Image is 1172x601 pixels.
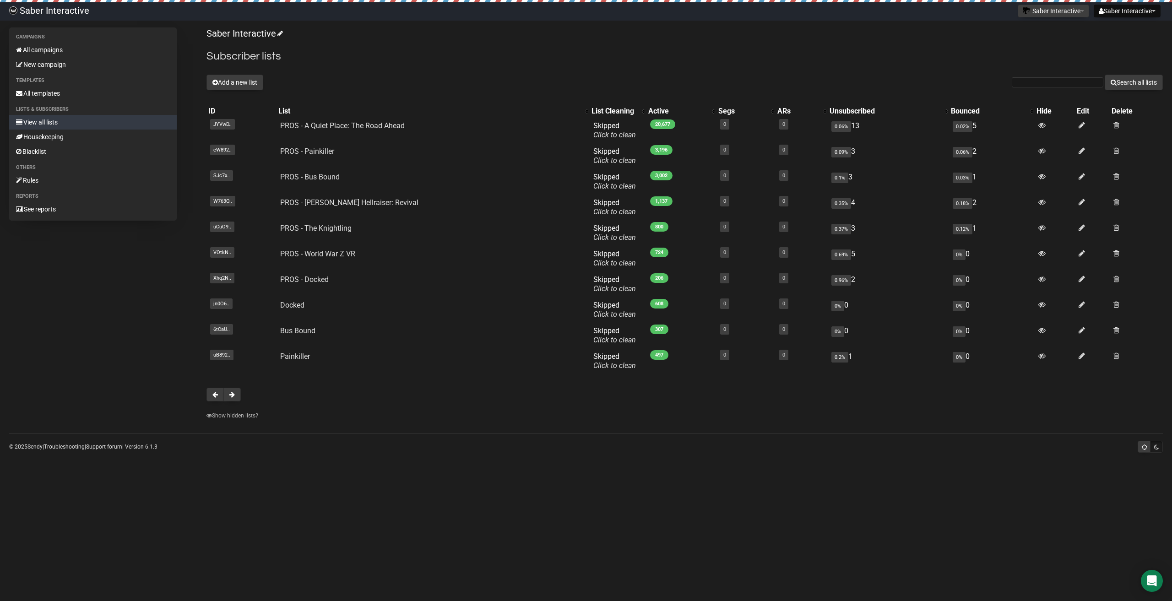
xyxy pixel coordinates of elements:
[593,198,636,216] span: Skipped
[723,121,726,127] a: 0
[723,249,726,255] a: 0
[9,43,177,57] a: All campaigns
[9,202,177,217] a: See reports
[953,173,972,183] span: 0.03%
[782,198,785,204] a: 0
[718,107,766,116] div: Segs
[828,220,949,246] td: 3
[782,275,785,281] a: 0
[650,273,668,283] span: 206
[831,326,844,337] span: 0%
[650,350,668,360] span: 497
[831,173,848,183] span: 0.1%
[782,352,785,358] a: 0
[210,170,233,181] span: SJc7x..
[44,444,85,450] a: Troubleshooting
[831,249,851,260] span: 0.69%
[953,224,972,234] span: 0.12%
[782,301,785,307] a: 0
[210,145,235,155] span: eW892..
[593,156,636,165] a: Click to clean
[953,352,966,363] span: 0%
[782,249,785,255] a: 0
[1112,107,1161,116] div: Delete
[949,323,1035,348] td: 0
[828,118,949,143] td: 13
[723,173,726,179] a: 0
[9,130,177,144] a: Housekeeping
[27,444,43,450] a: Sendy
[593,130,636,139] a: Click to clean
[206,105,277,118] th: ID: No sort applied, sorting is disabled
[828,195,949,220] td: 4
[949,105,1035,118] th: Bounced: No sort applied, activate to apply an ascending sort
[777,107,819,116] div: ARs
[593,259,636,267] a: Click to clean
[650,196,673,206] span: 1,137
[953,301,966,311] span: 0%
[593,284,636,293] a: Click to clean
[9,442,157,452] p: © 2025 | | | Version 6.1.3
[9,115,177,130] a: View all lists
[650,299,668,309] span: 608
[716,105,776,118] th: Segs: No sort applied, activate to apply an ascending sort
[210,119,235,130] span: JYVwD..
[650,222,668,232] span: 800
[1036,107,1073,116] div: Hide
[1141,570,1163,592] div: Open Intercom Messenger
[210,324,233,335] span: 6tCaU..
[949,169,1035,195] td: 1
[953,198,972,209] span: 0.18%
[280,121,405,130] a: PROS - A Quiet Place: The Road Ahead
[723,147,726,153] a: 0
[828,348,949,374] td: 1
[953,326,966,337] span: 0%
[593,182,636,190] a: Click to clean
[280,301,304,309] a: Docked
[593,249,636,267] span: Skipped
[949,220,1035,246] td: 1
[1018,5,1089,17] button: Saber Interactive
[210,298,233,309] span: jn0O6..
[723,326,726,332] a: 0
[949,271,1035,297] td: 0
[9,104,177,115] li: Lists & subscribers
[280,224,352,233] a: PROS - The Knightling
[650,248,668,257] span: 724
[280,326,315,335] a: Bus Bound
[210,222,234,232] span: uCuO9..
[646,105,716,118] th: Active: No sort applied, activate to apply an ascending sort
[1105,75,1163,90] button: Search all lists
[650,119,675,129] span: 20,677
[828,297,949,323] td: 0
[280,352,310,361] a: Painkiller
[277,105,590,118] th: List: No sort applied, activate to apply an ascending sort
[206,28,282,39] a: Saber Interactive
[593,275,636,293] span: Skipped
[782,147,785,153] a: 0
[1077,107,1107,116] div: Edit
[593,352,636,370] span: Skipped
[831,147,851,157] span: 0.09%
[650,145,673,155] span: 3,196
[782,121,785,127] a: 0
[9,6,17,15] img: ec1bccd4d48495f5e7d53d9a520ba7e5
[280,249,355,258] a: PROS - World War Z VR
[593,326,636,344] span: Skipped
[831,121,851,132] span: 0.06%
[953,275,966,286] span: 0%
[1110,105,1163,118] th: Delete: No sort applied, sorting is disabled
[1023,7,1030,14] img: 1.png
[648,107,707,116] div: Active
[953,121,972,132] span: 0.02%
[953,249,966,260] span: 0%
[206,412,258,419] a: Show hidden lists?
[593,336,636,344] a: Click to clean
[593,207,636,216] a: Click to clean
[210,273,234,283] span: Xhq2N..
[1035,105,1075,118] th: Hide: No sort applied, sorting is disabled
[831,301,844,311] span: 0%
[591,107,637,116] div: List Cleaning
[86,444,122,450] a: Support forum
[650,171,673,180] span: 3,002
